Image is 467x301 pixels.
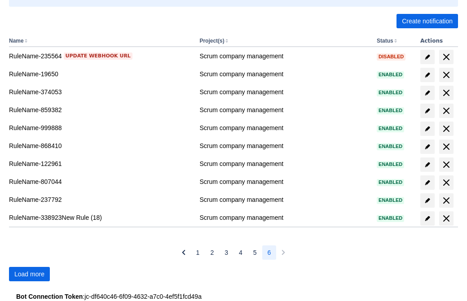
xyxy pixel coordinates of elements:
[199,87,370,96] div: Scrum company management
[199,195,370,204] div: Scrum company management
[441,159,452,170] span: delete
[424,125,431,132] span: edit
[9,195,192,204] div: RuleName-237792
[9,177,192,186] div: RuleName-807044
[377,38,393,44] button: Status
[377,54,405,59] span: Disabled
[196,245,200,260] span: 1
[441,105,452,116] span: delete
[402,14,453,28] span: Create notification
[276,245,291,260] button: Next
[205,245,219,260] button: Page 2
[441,70,452,80] span: delete
[66,52,131,60] span: Update webhook URL
[225,245,228,260] span: 3
[441,52,452,62] span: delete
[9,213,192,222] div: RuleName-338923New Rule (18)
[441,87,452,98] span: delete
[14,267,44,281] span: Load more
[268,245,271,260] span: 6
[219,245,233,260] button: Page 3
[377,90,404,95] span: Enabled
[377,126,404,131] span: Enabled
[441,123,452,134] span: delete
[424,215,431,222] span: edit
[9,52,192,61] div: RuleName-235564
[16,293,83,300] strong: Bot Connection Token
[176,245,291,260] nav: Pagination
[377,72,404,77] span: Enabled
[424,161,431,168] span: edit
[9,159,192,168] div: RuleName-122961
[253,245,257,260] span: 5
[377,144,404,149] span: Enabled
[239,245,242,260] span: 4
[424,53,431,61] span: edit
[441,177,452,188] span: delete
[199,213,370,222] div: Scrum company management
[397,14,458,28] button: Create notification
[377,108,404,113] span: Enabled
[210,245,214,260] span: 2
[377,162,404,167] span: Enabled
[424,89,431,96] span: edit
[199,141,370,150] div: Scrum company management
[199,52,370,61] div: Scrum company management
[199,177,370,186] div: Scrum company management
[424,197,431,204] span: edit
[377,180,404,185] span: Enabled
[248,245,262,260] button: Page 5
[9,105,192,114] div: RuleName-859382
[424,71,431,79] span: edit
[424,179,431,186] span: edit
[9,38,24,44] button: Name
[417,35,458,47] th: Actions
[9,267,50,281] button: Load more
[199,105,370,114] div: Scrum company management
[9,123,192,132] div: RuleName-999888
[191,245,205,260] button: Page 1
[424,143,431,150] span: edit
[199,70,370,79] div: Scrum company management
[441,213,452,224] span: delete
[233,245,248,260] button: Page 4
[9,141,192,150] div: RuleName-868410
[262,245,277,260] button: Page 6
[441,141,452,152] span: delete
[16,292,451,301] div: : jc-df640c46-6f09-4632-a7c0-4ef5f1fcd49a
[199,38,224,44] button: Project(s)
[377,216,404,221] span: Enabled
[199,159,370,168] div: Scrum company management
[199,123,370,132] div: Scrum company management
[9,70,192,79] div: RuleName-19650
[377,198,404,203] span: Enabled
[176,245,191,260] button: Previous
[9,87,192,96] div: RuleName-374053
[441,195,452,206] span: delete
[424,107,431,114] span: edit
